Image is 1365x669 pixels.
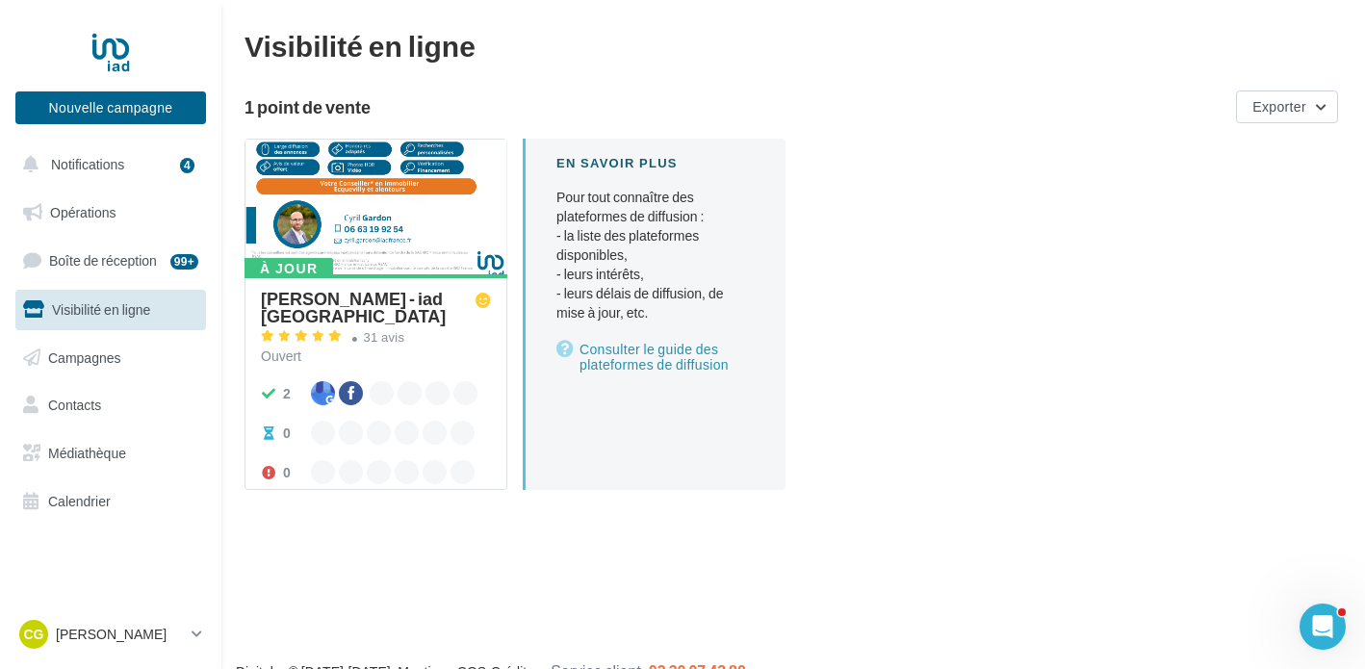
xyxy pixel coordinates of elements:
div: 99+ [170,254,198,270]
span: Visibilité en ligne [52,301,150,318]
div: 0 [283,424,291,443]
div: En savoir plus [556,154,755,172]
li: - leurs délais de diffusion, de mise à jour, etc. [556,284,755,322]
a: Boîte de réception99+ [12,240,210,281]
a: CG [PERSON_NAME] [15,616,206,653]
a: Calendrier [12,481,210,522]
span: Campagnes [48,348,121,365]
span: Boîte de réception [49,252,157,269]
div: 1 point de vente [245,98,1228,116]
a: Opérations [12,193,210,233]
button: Exporter [1236,90,1338,123]
span: Médiathèque [48,445,126,461]
a: Consulter le guide des plateformes de diffusion [556,338,755,376]
span: Calendrier [48,493,111,509]
button: Nouvelle campagne [15,91,206,124]
span: Exporter [1252,98,1306,115]
li: - leurs intérêts, [556,265,755,284]
iframe: Intercom live chat [1300,604,1346,650]
span: Opérations [50,204,116,220]
span: Ouvert [261,347,301,364]
div: 2 [283,384,291,403]
a: 31 avis [261,327,491,350]
p: [PERSON_NAME] [56,625,184,644]
button: Notifications 4 [12,144,202,185]
div: 31 avis [364,331,405,344]
a: Campagnes [12,338,210,378]
li: - la liste des plateformes disponibles, [556,226,755,265]
span: Notifications [51,156,124,172]
p: Pour tout connaître des plateformes de diffusion : [556,188,755,322]
span: Contacts [48,397,101,413]
div: À jour [245,258,333,279]
div: Visibilité en ligne [245,31,1342,60]
div: [PERSON_NAME] - iad [GEOGRAPHIC_DATA] [261,290,476,324]
a: Visibilité en ligne [12,290,210,330]
a: Contacts [12,385,210,425]
a: Médiathèque [12,433,210,474]
span: CG [24,625,44,644]
div: 0 [283,463,291,482]
div: 4 [180,158,194,173]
